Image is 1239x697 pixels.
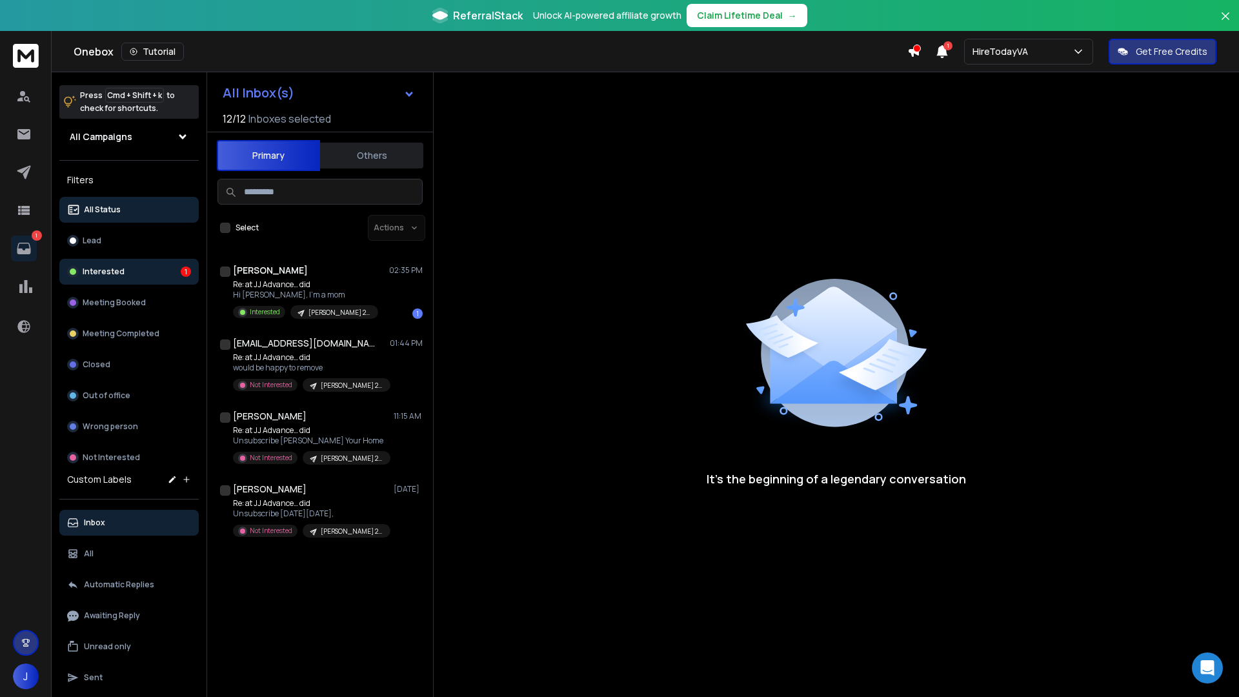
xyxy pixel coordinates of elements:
span: → [788,9,797,22]
button: Meeting Booked [59,290,199,316]
p: [DATE] [394,484,423,494]
button: Interested1 [59,259,199,285]
p: Meeting Completed [83,328,159,339]
p: Closed [83,359,110,370]
p: Inbox [84,518,105,528]
p: Not Interested [250,380,292,390]
button: Awaiting Reply [59,603,199,629]
h1: All Campaigns [70,130,132,143]
p: Interested [83,267,125,277]
button: Out of office [59,383,199,409]
p: Press to check for shortcuts. [80,89,175,115]
span: 1 [943,41,952,50]
button: Claim Lifetime Deal→ [687,4,807,27]
h1: [EMAIL_ADDRESS][DOMAIN_NAME] [233,337,375,350]
button: Sent [59,665,199,691]
p: Lead [83,236,101,246]
button: J [13,663,39,689]
span: Cmd + Shift + k [105,88,164,103]
button: All [59,541,199,567]
p: Unsubscribe [DATE][DATE], [233,509,388,519]
button: Meeting Completed [59,321,199,347]
p: 1 [32,230,42,241]
p: All Status [84,205,121,215]
p: It’s the beginning of a legendary conversation [707,470,966,488]
button: Inbox [59,510,199,536]
p: Re: at JJ Advance… did [233,425,388,436]
p: Re: at JJ Advance… did [233,352,388,363]
p: All [84,549,94,559]
p: [PERSON_NAME] 2025 Followup [308,308,370,318]
p: 02:35 PM [389,265,423,276]
p: [PERSON_NAME] 2025 Followup [321,527,383,536]
p: Automatic Replies [84,580,154,590]
h3: Filters [59,171,199,189]
p: Unread only [84,641,131,652]
p: Not Interested [83,452,140,463]
p: Not Interested [250,453,292,463]
button: Unread only [59,634,199,660]
p: Not Interested [250,526,292,536]
p: Meeting Booked [83,298,146,308]
p: Re: at JJ Advance… did [233,279,378,290]
button: All Inbox(s) [212,80,425,106]
button: Primary [217,140,320,171]
a: 1 [11,236,37,261]
div: 1 [412,308,423,319]
label: Select [236,223,259,233]
div: 1 [181,267,191,277]
button: All Status [59,197,199,223]
h1: [PERSON_NAME] [233,483,307,496]
button: Wrong person [59,414,199,439]
h1: [PERSON_NAME] [233,410,307,423]
h3: Inboxes selected [248,111,331,126]
p: Get Free Credits [1136,45,1207,58]
p: Wrong person [83,421,138,432]
p: Hi [PERSON_NAME], I’m a mom [233,290,378,300]
button: Get Free Credits [1109,39,1216,65]
p: 01:44 PM [390,338,423,348]
p: Unlock AI-powered affiliate growth [533,9,681,22]
button: Not Interested [59,445,199,470]
p: HireTodayVA [972,45,1033,58]
button: Closed [59,352,199,378]
div: Open Intercom Messenger [1192,652,1223,683]
p: Out of office [83,390,130,401]
p: Re: at JJ Advance… did [233,498,388,509]
span: ReferralStack [453,8,523,23]
button: All Campaigns [59,124,199,150]
p: [PERSON_NAME] 2025 Followup [321,381,383,390]
button: Others [320,141,423,170]
button: Lead [59,228,199,254]
p: Unsubscribe [PERSON_NAME] Your Home [233,436,388,446]
button: Tutorial [121,43,184,61]
button: Close banner [1217,8,1234,39]
p: [PERSON_NAME] 2025 Followup [321,454,383,463]
h1: [PERSON_NAME] [233,264,308,277]
button: Automatic Replies [59,572,199,598]
h3: Custom Labels [67,473,132,486]
div: Onebox [74,43,907,61]
p: Sent [84,672,103,683]
p: Interested [250,307,280,317]
p: would be happy to remove [233,363,388,373]
p: 11:15 AM [394,411,423,421]
span: 12 / 12 [223,111,246,126]
h1: All Inbox(s) [223,86,294,99]
p: Awaiting Reply [84,611,140,621]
